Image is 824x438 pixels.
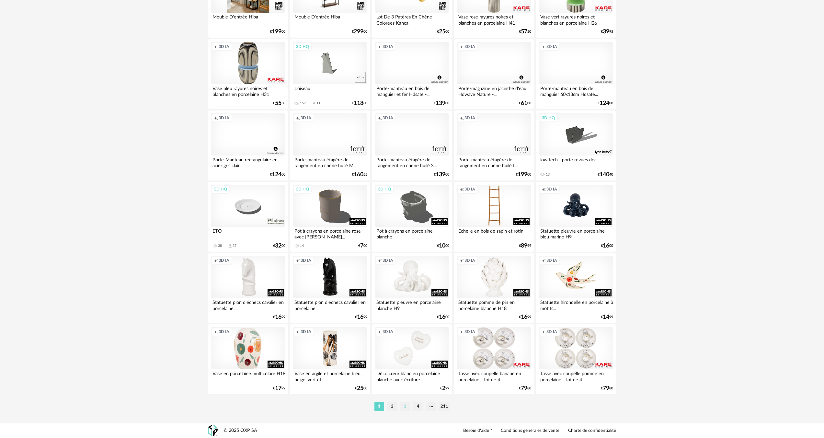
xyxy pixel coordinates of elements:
[375,84,449,97] div: Porte-manteau en bois de manguier et fer Hdsate -...
[603,386,609,391] span: 79
[296,258,300,263] span: Creation icon
[521,315,527,319] span: 16
[436,172,445,177] span: 139
[603,29,609,34] span: 39
[568,428,616,434] a: Charte de confidentialité
[536,324,616,394] a: Creation icon 3D IA Tasse avec coupelle pomme en porcelaine - Lot de 4 €7980
[211,298,285,311] div: Statuette pion d'échecs cavalier en porcelaine...
[290,110,370,180] a: Creation icon 3D IA Porte-manteau étagère de rangement en chêne huilé M... €16055
[600,172,609,177] span: 140
[211,156,285,168] div: Porte-Manteau rectangulaire en acier gris clair...
[536,182,616,252] a: Creation icon 3D IA Statuette pieuvre en porcelaine bleu marine H9 €1600
[275,101,281,106] span: 55
[208,182,288,252] a: 3D HQ ETO 38 Download icon 37 €3200
[539,156,613,168] div: low tech - porte revues doc
[293,13,367,26] div: Meuble D'entrée Hiba
[301,329,311,334] span: 3D IA
[357,315,363,319] span: 16
[460,187,464,192] span: Creation icon
[519,386,531,391] div: € 80
[372,324,452,394] a: Creation icon 3D IA Déco cœur blanc en porcelaine blanche avec écriture... €299
[296,329,300,334] span: Creation icon
[603,244,609,248] span: 16
[434,172,449,177] div: € 00
[539,114,558,122] div: 3D HQ
[378,44,382,49] span: Creation icon
[521,386,527,391] span: 79
[301,115,311,121] span: 3D IA
[516,172,531,177] div: € 00
[460,258,464,263] span: Creation icon
[211,84,285,97] div: Vase bleu rayures noires et blanches en porcelaine H31
[290,39,370,109] a: 3D HQ L'oiseau 157 Download icon 115 €11880
[454,324,534,394] a: Creation icon 3D IA Tasse avec coupelle banane en porcelaine - Lot de 4 €7980
[454,39,534,109] a: Creation icon 3D IA Porte-magazine en jacinthe d'eau Hdwave Nature -... €6100
[413,402,423,411] li: 4
[273,101,285,106] div: € 50
[539,298,613,311] div: Statuette hirondelle en porcelaine à motifs...
[519,29,531,34] div: € 50
[546,187,557,192] span: 3D IA
[400,402,410,411] li: 3
[603,315,609,319] span: 14
[354,172,363,177] span: 160
[601,315,613,319] div: € 99
[352,101,367,106] div: € 80
[354,29,363,34] span: 299
[464,115,475,121] span: 3D IA
[372,110,452,180] a: Creation icon 3D IA Porte-manteau étagère de rangement en chêne huilé S... €13900
[208,39,288,109] a: Creation icon 3D IA Vase bleu rayures noires et blanches en porcelaine H31 €5550
[546,329,557,334] span: 3D IA
[219,44,229,49] span: 3D IA
[293,156,367,168] div: Porte-manteau étagère de rangement en chêne huilé M...
[518,172,527,177] span: 199
[214,115,218,121] span: Creation icon
[454,253,534,323] a: Creation icon 3D IA Statuette pomme de pin en porcelaine blanche H18 €1699
[536,39,616,109] a: Creation icon 3D IA Porte-manteau en bois de manguier 60x13cm Hdsate... €12400
[440,386,449,391] div: € 99
[460,44,464,49] span: Creation icon
[378,115,382,121] span: Creation icon
[372,253,452,323] a: Creation icon 3D IA Statuette pieuvre en porcelaine blanche H9 €1600
[211,185,230,193] div: 3D HQ
[439,29,445,34] span: 25
[464,187,475,192] span: 3D IA
[546,44,557,49] span: 3D IA
[300,244,304,248] div: 14
[293,42,312,51] div: 3D HQ
[457,298,531,311] div: Statuette pomme de pin en porcelaine blanche H18
[375,369,449,382] div: Déco cœur blanc en porcelaine blanche avec écriture...
[383,258,393,263] span: 3D IA
[546,172,550,177] div: 13
[598,101,613,106] div: € 00
[293,227,367,240] div: Pot à crayons en porcelaine rose avec [PERSON_NAME]...
[457,13,531,26] div: Vase rose rayures noires et blanches en porcelaine H41
[273,315,285,319] div: € 99
[270,172,285,177] div: € 00
[375,185,394,193] div: 3D HQ
[273,244,285,248] div: € 00
[521,244,527,248] span: 89
[293,185,312,193] div: 3D HQ
[352,29,367,34] div: € 00
[601,244,613,248] div: € 00
[383,329,393,334] span: 3D IA
[539,13,613,26] div: Vase vert rayures noires et blanches en porcelaine H26
[383,115,393,121] span: 3D IA
[539,227,613,240] div: Statuette pieuvre en porcelaine bleu marine H9
[454,110,534,180] a: Creation icon 3D IA Porte-manteau étagère de rangement en chêne huilé L... €19900
[358,244,367,248] div: € 00
[211,13,285,26] div: Meuble D'entrée Hiba
[521,101,527,106] span: 61
[275,315,281,319] span: 16
[387,402,397,411] li: 2
[293,369,367,382] div: Vase en argile et porcelaine bleu, beige, vert et...
[434,101,449,106] div: € 00
[463,428,492,434] a: Besoin d'aide ?
[296,115,300,121] span: Creation icon
[601,386,613,391] div: € 80
[542,329,546,334] span: Creation icon
[375,298,449,311] div: Statuette pieuvre en porcelaine blanche H9
[457,156,531,168] div: Porte-manteau étagère de rangement en chêne huilé L...
[354,101,363,106] span: 118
